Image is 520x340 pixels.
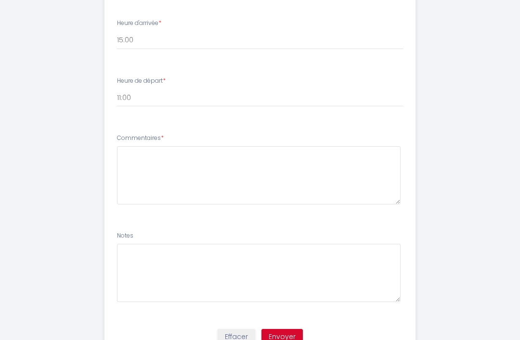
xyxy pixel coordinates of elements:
label: Notes [117,231,133,240]
label: Heure d'arrivée [117,19,161,28]
label: Heure de départ [117,76,166,86]
label: Commentaires [117,134,164,143]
